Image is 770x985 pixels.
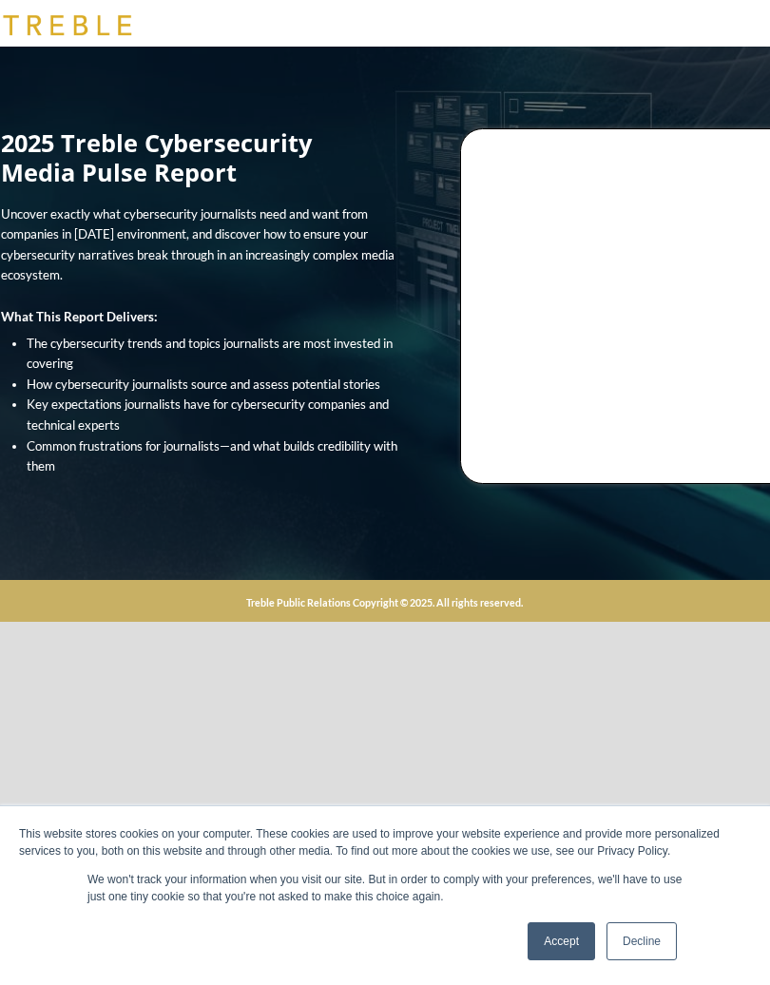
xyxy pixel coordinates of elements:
p: We won't track your information when you visit our site. But in order to comply with your prefere... [87,871,683,905]
span: The cybersecurity trends and topics journalists are most invested in covering [27,336,393,372]
a: Decline [606,922,677,960]
div: This website stores cookies on your computer. These cookies are used to improve your website expe... [19,825,751,859]
span: Common frustrations for journalists—and what builds credibility with them [27,438,397,474]
span: Uncover exactly what cybersecurity journalists need and want from companies in [DATE] environment... [1,206,395,283]
a: Accept [528,922,595,960]
span: Key expectations journalists have for cybersecurity companies and technical experts [27,396,389,433]
strong: Treble Public Relations Copyright © 2025. All rights reserved. [246,596,523,608]
strong: What This Report Delivers: [1,309,158,324]
span: How cybersecurity journalists source and assess potential stories [27,377,380,392]
span: 2025 Treble Cybersecurity Media Pulse Report [1,126,312,188]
